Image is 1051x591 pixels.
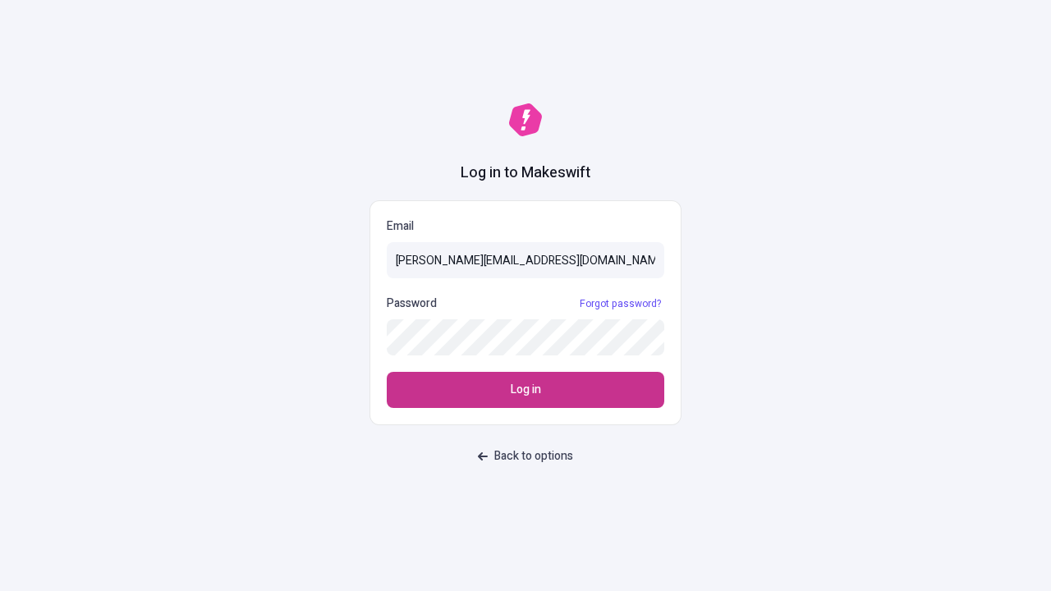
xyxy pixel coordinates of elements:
[461,163,590,184] h1: Log in to Makeswift
[387,242,664,278] input: Email
[494,447,573,465] span: Back to options
[387,295,437,313] p: Password
[387,218,664,236] p: Email
[576,297,664,310] a: Forgot password?
[387,372,664,408] button: Log in
[468,442,583,471] button: Back to options
[511,381,541,399] span: Log in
